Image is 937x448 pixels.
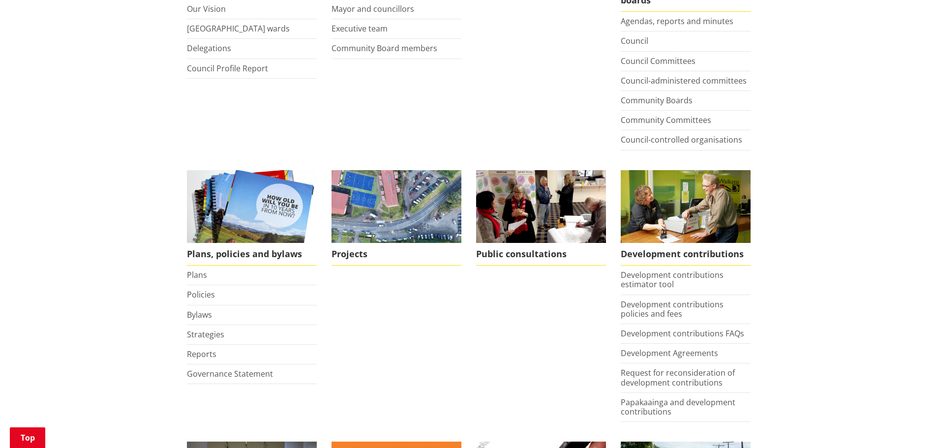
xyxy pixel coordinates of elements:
[476,170,606,243] img: public-consultations
[621,75,747,86] a: Council-administered committees
[621,269,724,290] a: Development contributions estimator tool
[187,170,317,266] a: We produce a number of plans, policies and bylaws including the Long Term Plan Plans, policies an...
[10,427,45,448] a: Top
[187,269,207,280] a: Plans
[621,115,711,125] a: Community Committees
[332,23,388,34] a: Executive team
[621,397,735,417] a: Papakaainga and development contributions
[332,243,461,266] span: Projects
[621,348,718,358] a: Development Agreements
[476,243,606,266] span: Public consultations
[621,95,693,106] a: Community Boards
[621,170,751,266] a: FInd out more about fees and fines here Development contributions
[187,349,216,359] a: Reports
[476,170,606,266] a: public-consultations Public consultations
[187,289,215,300] a: Policies
[621,299,724,319] a: Development contributions policies and fees
[621,134,742,145] a: Council-controlled organisations
[621,328,744,339] a: Development contributions FAQs
[332,43,437,54] a: Community Board members
[187,23,290,34] a: [GEOGRAPHIC_DATA] wards
[621,16,733,27] a: Agendas, reports and minutes
[892,407,927,442] iframe: Messenger Launcher
[187,63,268,74] a: Council Profile Report
[187,368,273,379] a: Governance Statement
[332,3,414,14] a: Mayor and councillors
[621,56,695,66] a: Council Committees
[187,243,317,266] span: Plans, policies and bylaws
[621,170,751,243] img: Fees
[621,35,648,46] a: Council
[187,43,231,54] a: Delegations
[187,329,224,340] a: Strategies
[187,309,212,320] a: Bylaws
[187,170,317,243] img: Long Term Plan
[332,170,461,266] a: Projects
[332,170,461,243] img: DJI_0336
[187,3,226,14] a: Our Vision
[621,243,751,266] span: Development contributions
[621,367,735,388] a: Request for reconsideration of development contributions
